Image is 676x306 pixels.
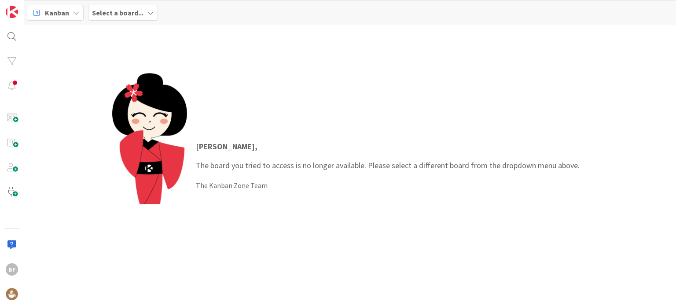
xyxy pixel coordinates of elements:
div: The Kanban Zone Team [196,180,580,191]
strong: [PERSON_NAME] , [196,141,257,151]
div: BF [6,263,18,276]
b: Select a board... [92,8,143,17]
img: avatar [6,288,18,300]
span: Kanban [45,7,69,18]
img: Visit kanbanzone.com [6,6,18,18]
p: The board you tried to access is no longer available. Please select a different board from the dr... [196,140,580,171]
